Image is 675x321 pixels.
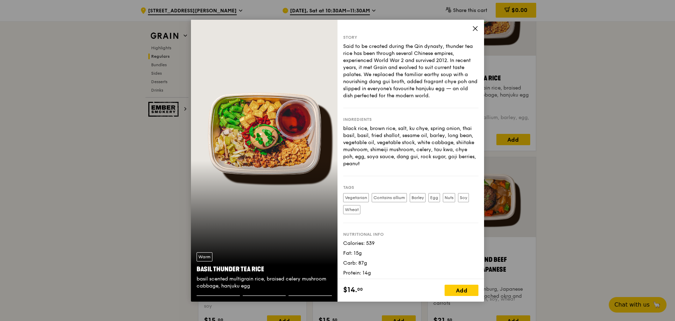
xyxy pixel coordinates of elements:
[343,260,478,267] div: Carb: 87g
[343,250,478,257] div: Fat: 15g
[445,285,478,296] div: Add
[343,240,478,247] div: Calories: 539
[197,276,332,290] div: basil scented multigrain rice, braised celery mushroom cabbage, hanjuku egg
[428,193,440,202] label: Egg
[343,285,357,295] span: $14.
[343,117,478,122] div: Ingredients
[443,193,455,202] label: Nuts
[343,43,478,99] div: Said to be created during the Qin dynasty, thunder tea rice has been through several Chinese empi...
[343,205,360,214] label: Wheat
[343,193,369,202] label: Vegetarian
[458,193,469,202] label: Soy
[197,264,332,274] div: Basil Thunder Tea Rice
[343,232,478,237] div: Nutritional info
[343,125,478,167] div: black rice, brown rice, salt, ku chye, spring onion, thai basil, basil, fried shallot, sesame oil...
[357,286,363,292] span: 00
[343,35,478,40] div: Story
[343,185,478,190] div: Tags
[343,270,478,277] div: Protein: 14g
[410,193,426,202] label: Barley
[197,252,212,261] div: Warm
[372,193,407,202] label: Contains allium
